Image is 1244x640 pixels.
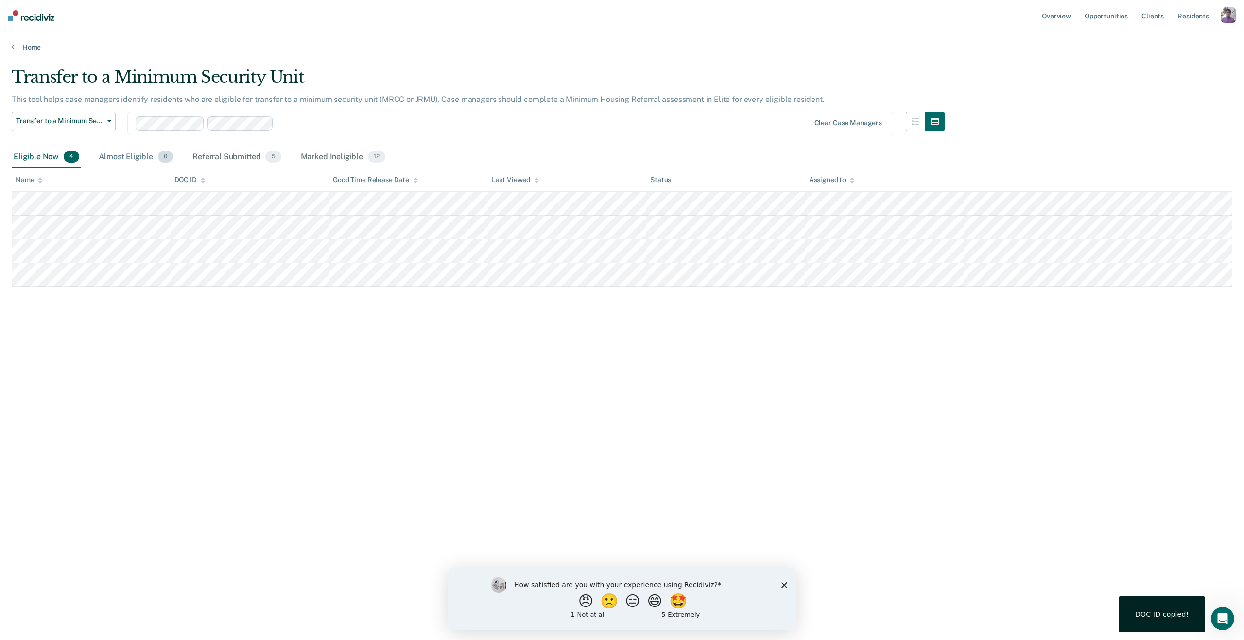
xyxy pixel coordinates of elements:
a: Home [12,43,1232,51]
div: Marked Ineligible12 [299,147,387,168]
div: Last Viewed [492,176,539,184]
div: Transfer to a Minimum Security Unit [12,67,945,95]
div: DOC ID [174,176,206,184]
div: DOC ID copied! [1135,610,1189,619]
div: Assigned to [809,176,855,184]
div: Almost Eligible0 [97,147,175,168]
div: Name [16,176,43,184]
span: 4 [64,151,79,163]
span: Transfer to a Minimum Security Unit [16,117,104,125]
iframe: Survey by Kim from Recidiviz [448,568,796,630]
div: Referral Submitted5 [190,147,283,168]
div: Status [650,176,671,184]
span: 12 [368,151,385,163]
div: Good Time Release Date [333,176,418,184]
div: Clear case managers [814,119,882,127]
span: 5 [265,151,281,163]
span: 0 [158,151,173,163]
iframe: Intercom live chat [1211,607,1234,630]
button: Transfer to a Minimum Security Unit [12,112,116,131]
p: This tool helps case managers identify residents who are eligible for transfer to a minimum secur... [12,95,825,104]
img: Recidiviz [8,10,54,21]
div: Eligible Now4 [12,147,81,168]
